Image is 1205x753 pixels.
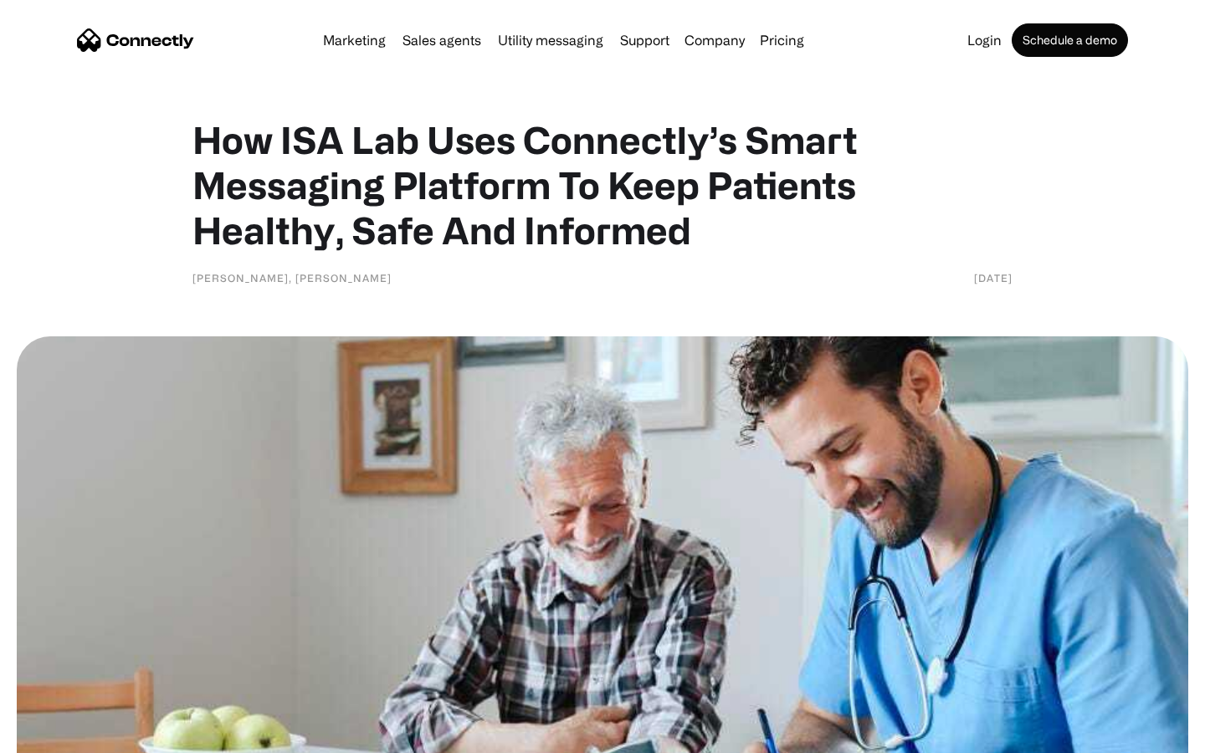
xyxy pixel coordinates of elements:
[192,117,1013,253] h1: How ISA Lab Uses Connectly’s Smart Messaging Platform To Keep Patients Healthy, Safe And Informed
[17,724,100,747] aside: Language selected: English
[1012,23,1128,57] a: Schedule a demo
[316,33,392,47] a: Marketing
[192,269,392,286] div: [PERSON_NAME], [PERSON_NAME]
[685,28,745,52] div: Company
[491,33,610,47] a: Utility messaging
[974,269,1013,286] div: [DATE]
[613,33,676,47] a: Support
[396,33,488,47] a: Sales agents
[753,33,811,47] a: Pricing
[33,724,100,747] ul: Language list
[961,33,1008,47] a: Login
